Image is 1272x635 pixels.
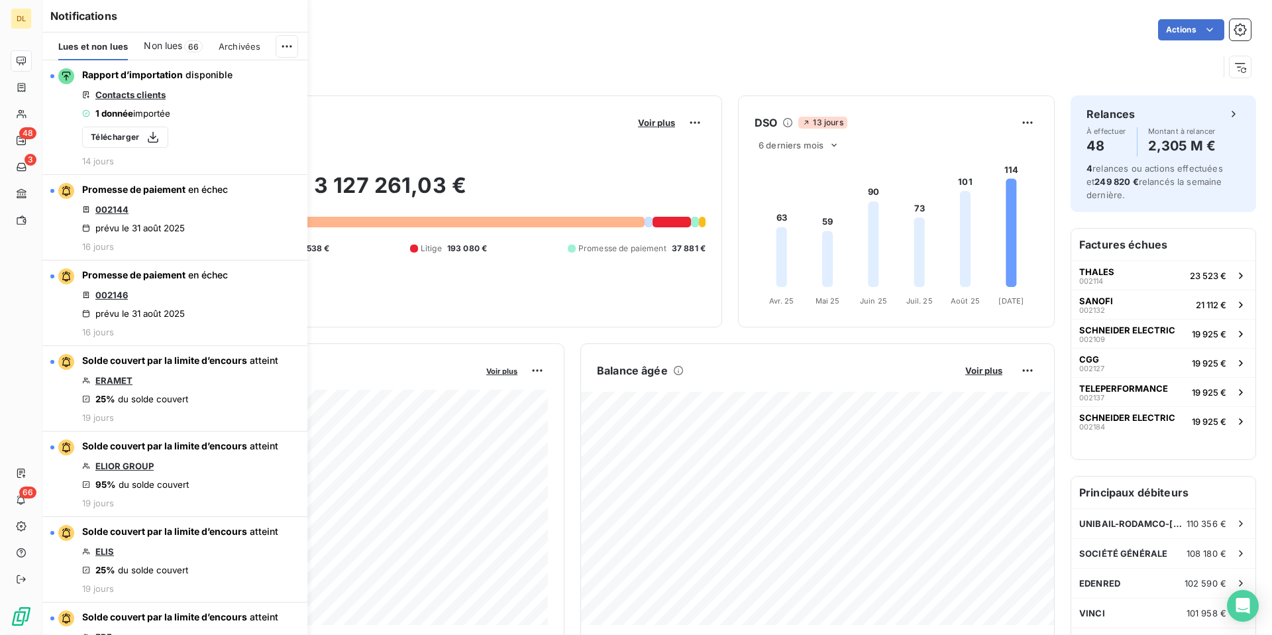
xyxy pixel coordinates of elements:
button: TELEPERFORMANCE00213719 925 € [1071,377,1255,406]
span: Promesse de paiement [82,184,185,195]
span: Rapport d’importation [82,69,183,80]
span: 102 590 € [1185,578,1226,589]
button: SANOFI00213221 112 € [1071,290,1255,319]
tspan: Juin 25 [860,296,887,306]
span: 19 925 € [1192,387,1226,398]
span: Lues et non lues [58,41,128,52]
h4: 48 [1086,135,1126,156]
tspan: Avr. 25 [769,296,794,306]
button: Promesse de paiement en échec002144prévu le 31 août 202516 jours [42,175,307,260]
span: SCHNEIDER ELECTRIC [1079,412,1175,423]
tspan: [DATE] [998,296,1024,306]
span: 002137 [1079,394,1104,402]
span: SCHNEIDER ELECTRIC [1079,325,1175,335]
span: 1 donnée [95,108,133,119]
span: Contacts clients [95,89,166,100]
span: UNIBAIL-RODAMCO-[GEOGRAPHIC_DATA] [1079,518,1187,529]
span: EDENRED [1079,578,1120,589]
tspan: Juil. 25 [906,296,933,306]
span: VINCI [1079,608,1105,618]
a: ELIS [95,546,114,557]
span: À effectuer [1086,127,1126,135]
span: 16 jours [82,241,114,252]
span: 66 [19,487,36,498]
span: 002114 [1079,277,1103,285]
span: Non lues [144,39,182,52]
span: importée [133,108,170,119]
div: prévu le 31 août 2025 [82,223,185,233]
span: atteint [250,611,278,622]
span: 249 820 € [1094,176,1138,187]
span: 002127 [1079,365,1104,373]
span: Voir plus [965,365,1002,376]
button: Rapport d’importation disponibleContacts clients1 donnéeimportéeTélécharger14 jours [42,60,307,175]
h6: Factures échues [1071,229,1255,260]
span: 19 925 € [1192,416,1226,427]
div: Open Intercom Messenger [1227,590,1259,622]
span: SANOFI [1079,296,1113,306]
span: en échec [188,269,228,280]
span: CGG [1079,354,1099,365]
a: ERAMET [95,375,132,386]
span: Montant à relancer [1148,127,1216,135]
span: 19 925 € [1192,358,1226,369]
button: Voir plus [634,117,679,129]
a: ELIOR GROUP [95,461,154,471]
span: atteint [250,440,278,451]
div: prévu le 31 août 2025 [82,308,185,319]
span: 37 881 € [672,243,706,255]
span: Voir plus [638,117,675,128]
a: 002144 [95,204,129,215]
span: 48 [19,127,36,139]
span: 101 958 € [1187,608,1226,618]
h6: Relances [1086,106,1135,122]
h6: DSO [755,115,777,131]
span: Solde couvert par la limite d’encours [82,355,247,366]
span: 14 jours [82,156,114,166]
span: 23 523 € [1190,270,1226,281]
span: 002184 [1079,423,1105,431]
button: Télécharger [82,127,168,148]
tspan: Août 25 [951,296,980,306]
span: 19 jours [82,498,114,508]
div: DL [11,8,32,29]
span: 19 jours [82,412,114,423]
tspan: Mai 25 [816,296,840,306]
button: Solde couvert par la limite d’encours atteintELIOR GROUP95% du solde couvert19 jours [42,432,307,517]
span: Solde couvert par la limite d’encours [82,611,247,622]
span: relances ou actions effectuées et relancés la semaine dernière. [1086,163,1223,200]
button: SCHNEIDER ELECTRIC00210919 925 € [1071,319,1255,348]
button: THALES00211423 523 € [1071,260,1255,290]
span: du solde couvert [118,394,188,404]
span: 95% [95,479,116,490]
span: 002109 [1079,335,1105,343]
img: Logo LeanPay [11,606,32,627]
button: Voir plus [961,365,1006,376]
span: du solde couvert [118,565,188,575]
span: Promesse de paiement [578,243,666,255]
span: du solde couvert [119,479,189,490]
span: 37 538 € [294,243,329,255]
button: Solde couvert par la limite d’encours atteintELIS25% du solde couvert19 jours [42,517,307,603]
span: SOCIÉTÉ GÉNÉRALE [1079,548,1167,559]
span: 13 jours [798,117,847,129]
button: Voir plus [482,365,521,376]
span: 19 jours [82,583,114,594]
span: 25% [95,394,115,404]
button: Promesse de paiement en échec002146prévu le 31 août 202516 jours [42,260,307,346]
span: 110 356 € [1187,518,1226,529]
button: CGG00212719 925 € [1071,348,1255,377]
span: 19 925 € [1192,329,1226,339]
span: 108 180 € [1187,548,1226,559]
h6: Principaux débiteurs [1071,477,1255,508]
span: 4 [1086,163,1092,174]
span: disponible [185,69,233,80]
h6: Balance âgée [597,363,668,378]
span: 21 112 € [1196,300,1226,310]
span: THALES [1079,266,1114,277]
span: atteint [250,526,278,537]
span: 3 [25,154,36,166]
span: Promesse de paiement [82,269,185,280]
span: Solde couvert par la limite d’encours [82,526,247,537]
span: 193 080 € [447,243,487,255]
